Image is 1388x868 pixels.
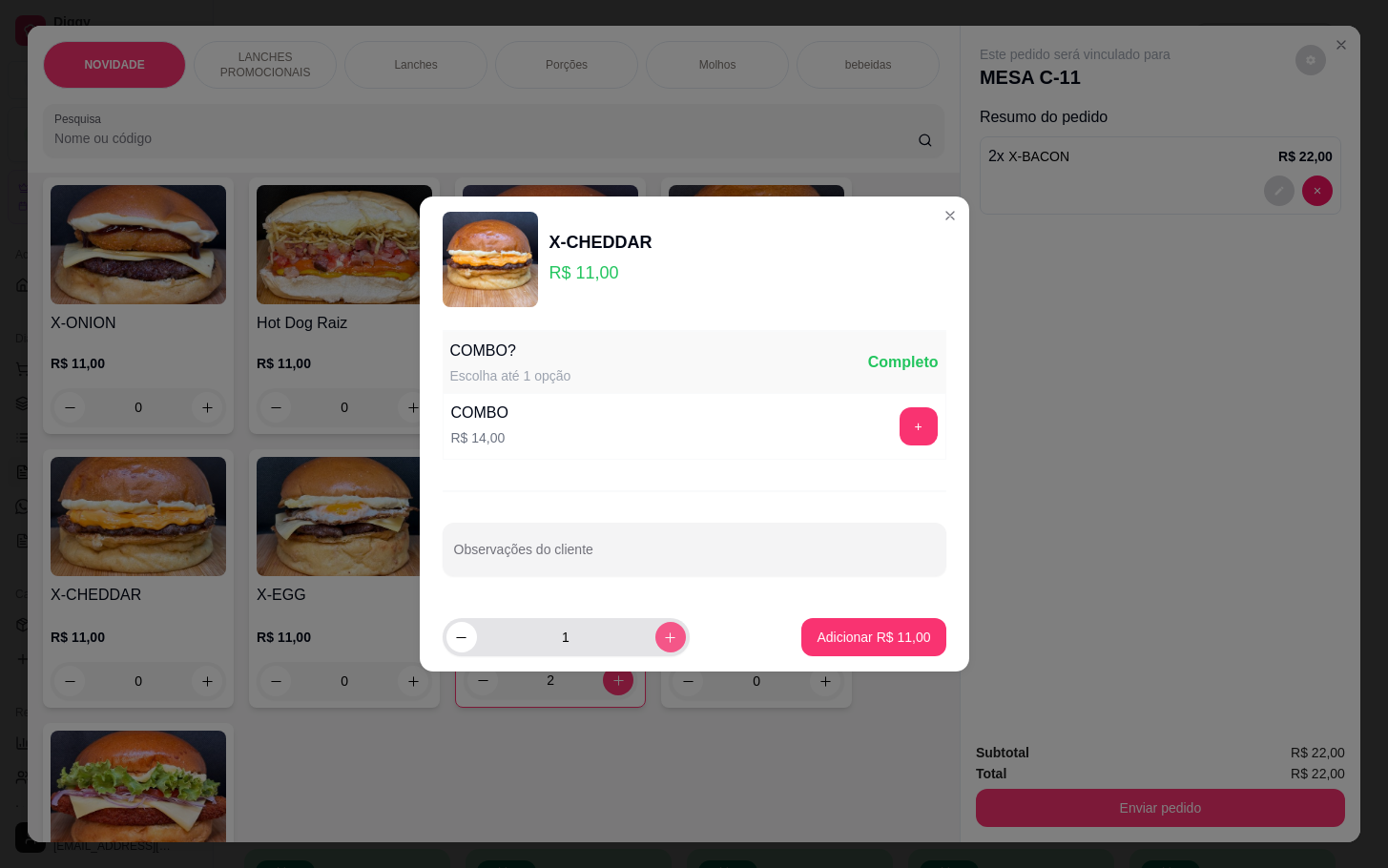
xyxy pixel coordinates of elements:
button: decrease-product-quantity [446,622,477,652]
p: R$ 14,00 [451,428,508,447]
button: Adicionar R$ 11,00 [801,618,945,656]
div: COMBO? [450,340,571,362]
button: Close [935,200,965,231]
input: Observações do cliente [454,548,935,567]
div: Escolha até 1 opção [450,366,571,385]
p: Adicionar R$ 11,00 [817,628,930,647]
div: X-CHEDDAR [549,229,653,256]
div: Completo [868,351,939,374]
button: add [900,407,938,445]
p: R$ 11,00 [549,259,653,286]
img: product-image [443,212,538,307]
button: increase-product-quantity [655,622,686,652]
div: COMBO [451,402,508,424]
